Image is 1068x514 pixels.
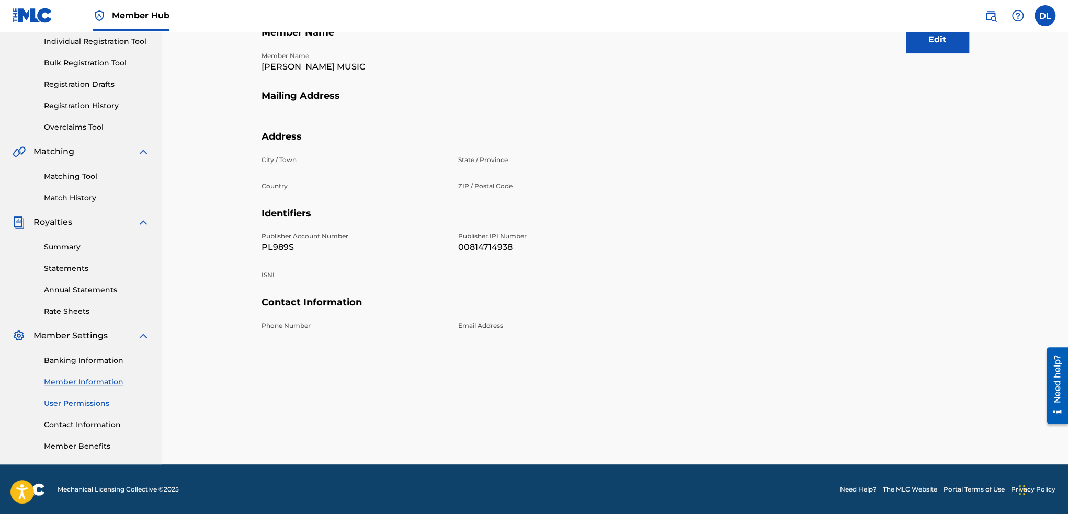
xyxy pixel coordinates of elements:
span: Member Settings [33,329,108,342]
a: Member Information [44,376,150,387]
img: expand [137,329,150,342]
span: Royalties [33,216,72,229]
p: Phone Number [262,321,446,330]
a: Member Benefits [44,441,150,452]
img: expand [137,145,150,158]
span: Mechanical Licensing Collective © 2025 [58,485,179,494]
a: Registration History [44,100,150,111]
iframe: Resource Center [1039,344,1068,428]
a: Banking Information [44,355,150,366]
p: Email Address [458,321,642,330]
p: ISNI [262,270,446,280]
a: Overclaims Tool [44,122,150,133]
a: Statements [44,263,150,274]
img: help [1012,9,1024,22]
a: Match History [44,192,150,203]
p: 00814714938 [458,241,642,254]
a: Contact Information [44,419,150,430]
div: Help [1007,5,1028,26]
h5: Contact Information [262,296,969,321]
p: Publisher IPI Number [458,232,642,241]
span: Matching [33,145,74,158]
a: Privacy Policy [1011,485,1055,494]
img: Matching [13,145,26,158]
p: PL989S [262,241,446,254]
p: ZIP / Postal Code [458,181,642,191]
p: Country [262,181,446,191]
img: logo [13,483,45,496]
p: City / Town [262,155,446,165]
div: User Menu [1035,5,1055,26]
a: The MLC Website [883,485,937,494]
iframe: Chat Widget [1016,464,1068,514]
p: Publisher Account Number [262,232,446,241]
span: Member Hub [112,9,169,21]
img: expand [137,216,150,229]
a: Summary [44,242,150,253]
a: Portal Terms of Use [944,485,1005,494]
button: Edit [906,27,969,53]
a: Individual Registration Tool [44,36,150,47]
h5: Mailing Address [262,90,969,115]
div: Drag [1019,474,1025,506]
a: User Permissions [44,398,150,409]
p: [PERSON_NAME] MUSIC [262,61,446,73]
p: State / Province [458,155,642,165]
a: Bulk Registration Tool [44,58,150,68]
a: Need Help? [840,485,877,494]
img: Top Rightsholder [93,9,106,22]
a: Rate Sheets [44,306,150,317]
a: Annual Statements [44,284,150,295]
h5: Member Name [262,27,969,51]
img: MLC Logo [13,8,53,23]
a: Public Search [980,5,1001,26]
h5: Address [262,131,969,155]
img: Member Settings [13,329,25,342]
h5: Identifiers [262,208,969,232]
img: Royalties [13,216,25,229]
a: Registration Drafts [44,79,150,90]
p: Member Name [262,51,446,61]
a: Matching Tool [44,171,150,182]
img: search [984,9,997,22]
